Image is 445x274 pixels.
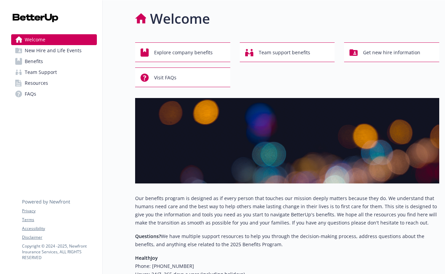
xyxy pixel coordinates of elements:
span: Visit FAQs [154,71,176,84]
p: Our benefits program is designed as if every person that touches our mission deeply matters becau... [135,194,439,227]
a: Accessibility [22,226,97,232]
span: Team support benefits [259,46,310,59]
a: Welcome [11,34,97,45]
span: Benefits [25,56,43,67]
h1: Welcome [150,8,210,29]
span: Explore company benefits [154,46,213,59]
span: Resources [25,78,48,89]
span: Welcome [25,34,45,45]
a: Terms [22,217,97,223]
span: FAQs [25,89,36,99]
p: Copyright © 2024 - 2025 , Newfront Insurance Services, ALL RIGHTS RESERVED [22,243,97,260]
a: Benefits [11,56,97,67]
button: Explore company benefits [135,42,230,62]
strong: HealthJoy [135,255,158,261]
button: Visit FAQs [135,67,230,87]
button: Team support benefits [240,42,335,62]
strong: Questions? [135,233,161,239]
button: Get new hire information [344,42,439,62]
span: New Hire and Life Events [25,45,82,56]
span: Team Support [25,67,57,78]
img: overview page banner [135,98,439,183]
a: Resources [11,78,97,89]
a: Team Support [11,67,97,78]
a: Disclaimer [22,234,97,240]
span: Get new hire information [363,46,420,59]
a: Privacy [22,208,97,214]
a: FAQs [11,89,97,99]
p: We have multiple support resources to help you through the decision-making process, address quest... [135,232,439,249]
a: New Hire and Life Events [11,45,97,56]
h6: Phone: [PHONE_NUMBER] [135,262,439,270]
